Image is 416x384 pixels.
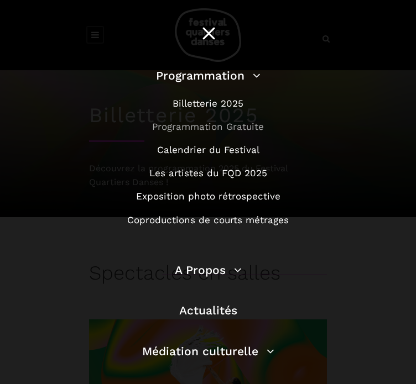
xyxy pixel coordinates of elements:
a: Programmation Gratuite [152,121,264,132]
a: Billetterie 2025 [173,98,243,109]
a: A Propos [175,263,242,277]
a: Actualités [179,303,237,317]
a: Programmation [156,69,261,82]
a: Coproductions de courts métrages [127,214,289,225]
a: Médiation culturelle [142,344,274,358]
a: Exposition photo rétrospective [136,191,280,202]
a: Les artistes du FQD 2025 [149,167,267,178]
a: Calendrier du Festival [157,144,259,155]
